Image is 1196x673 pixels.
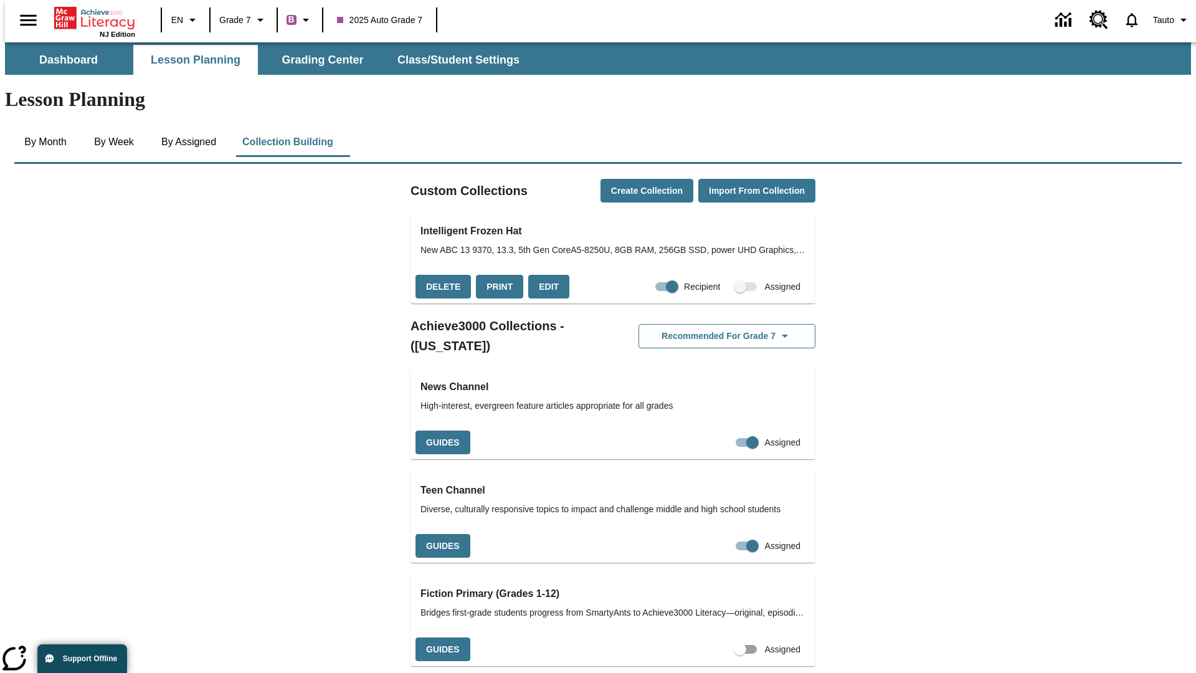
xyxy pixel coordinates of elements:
[288,12,295,27] span: B
[1048,3,1082,37] a: Data Center
[684,280,720,294] span: Recipient
[63,654,117,663] span: Support Offline
[387,45,529,75] button: Class/Student Settings
[1082,3,1116,37] a: Resource Center, Will open in new tab
[54,6,135,31] a: Home
[764,436,800,449] span: Assigned
[54,4,135,38] div: Home
[420,585,805,603] h3: Fiction Primary (Grades 1-12)
[83,127,145,157] button: By Week
[10,2,47,39] button: Open side menu
[476,275,523,299] button: Print, will open in a new window
[764,540,800,553] span: Assigned
[232,127,343,157] button: Collection Building
[600,179,693,203] button: Create Collection
[6,45,131,75] button: Dashboard
[415,534,470,558] button: Guides
[100,31,135,38] span: NJ Edition
[420,378,805,396] h3: News Channel
[151,53,240,67] span: Lesson Planning
[698,179,815,203] button: Import from Collection
[420,244,805,257] span: New ABC 13 9370, 13.3, 5th Gen CoreA5-8250U, 8GB RAM, 256GB SSD, power UHD Graphics, OS 10 Home, ...
[638,324,815,348] button: Recommended for Grade 7
[764,643,800,656] span: Assigned
[1153,14,1174,27] span: Tauto
[5,45,531,75] div: SubNavbar
[1148,9,1196,31] button: Profile/Settings
[39,53,98,67] span: Dashboard
[415,275,471,299] button: Delete
[260,45,385,75] button: Grading Center
[764,280,800,294] span: Assigned
[37,644,127,673] button: Support Offline
[420,482,805,499] h3: Teen Channel
[415,431,470,455] button: Guides
[151,127,226,157] button: By Assigned
[219,14,251,27] span: Grade 7
[415,637,470,662] button: Guides
[420,222,805,240] h3: Intelligent Frozen Hat
[133,45,258,75] button: Lesson Planning
[420,503,805,516] span: Diverse, culturally responsive topics to impact and challenge middle and high school students
[337,14,423,27] span: 2025 Auto Grade 7
[420,606,805,619] span: Bridges first-grade students progress from SmartyAnts to Achieve3000 Literacy—original, episodic ...
[5,42,1191,75] div: SubNavbar
[411,316,613,356] h2: Achieve3000 Collections - ([US_STATE])
[528,275,569,299] button: Edit
[1116,4,1148,36] a: Notifications
[166,9,206,31] button: Language: EN, Select a language
[282,53,363,67] span: Grading Center
[420,399,805,413] span: High-interest, evergreen feature articles appropriate for all grades
[411,181,528,201] h2: Custom Collections
[171,14,183,27] span: EN
[5,88,1191,111] h1: Lesson Planning
[282,9,318,31] button: Boost Class color is purple. Change class color
[214,9,273,31] button: Grade: Grade 7, Select a grade
[14,127,77,157] button: By Month
[397,53,520,67] span: Class/Student Settings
